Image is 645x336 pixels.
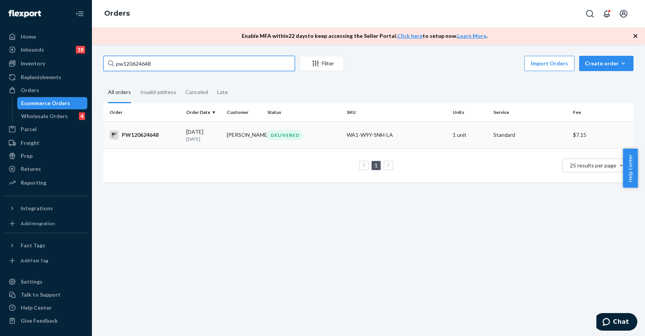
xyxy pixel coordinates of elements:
[98,3,136,25] ol: breadcrumbs
[623,149,638,188] button: Help Center
[570,103,634,122] th: Fee
[347,131,447,139] div: WA1-W9Y-SNH-LA
[457,32,486,39] a: Learn More
[616,6,631,21] button: Open account menu
[140,82,176,102] div: Invalid address
[21,33,36,41] div: Home
[5,302,87,314] a: Help Center
[344,103,450,122] th: SKU
[21,291,61,299] div: Talk to Support
[493,131,567,139] p: Standard
[5,31,87,43] a: Home
[5,71,87,83] a: Replenishments
[183,103,224,122] th: Order Date
[5,137,87,149] a: Freight
[5,239,87,252] button: Fast Tags
[21,152,33,160] div: Prep
[21,99,70,107] div: Ecommerce Orders
[5,123,87,135] a: Parcel
[579,56,634,71] button: Create order
[217,82,228,102] div: Late
[585,60,628,67] div: Create order
[103,103,183,122] th: Order
[21,112,68,120] div: Wholesale Orders
[21,139,39,147] div: Freight
[490,103,570,122] th: Service
[599,6,614,21] button: Open notifications
[21,179,46,187] div: Reporting
[21,46,44,54] div: Inbounds
[570,122,634,148] td: $7.15
[300,56,344,71] button: Filter
[5,177,87,189] a: Reporting
[185,82,208,102] div: Canceled
[267,130,303,140] div: DELIVERED
[264,103,344,122] th: Status
[242,32,488,40] p: Enable MFA within 22 days to keep accessing the Seller Portal. to setup now. .
[108,82,131,103] div: All orders
[5,84,87,96] a: Orders
[21,73,61,81] div: Replenishments
[5,255,87,267] a: Add Fast Tag
[21,86,39,94] div: Orders
[5,289,87,301] button: Talk to Support
[5,163,87,175] a: Returns
[224,122,264,148] td: [PERSON_NAME]
[373,162,379,169] a: Page 1 is your current page
[79,112,85,120] div: 4
[300,60,344,67] div: Filter
[21,317,58,325] div: Give Feedback
[21,278,43,286] div: Settings
[72,6,87,21] button: Close Navigation
[186,128,221,142] div: [DATE]
[5,44,87,56] a: Inbounds18
[21,60,45,67] div: Inventory
[8,10,41,18] img: Flexport logo
[5,276,87,288] a: Settings
[450,103,490,122] th: Units
[17,97,88,109] a: Ecommerce Orders
[76,46,85,54] div: 18
[104,9,130,18] a: Orders
[227,109,261,115] div: Customer
[596,313,637,332] iframe: Opens a widget where you can chat to one of our agents
[110,130,180,140] div: PW120624648
[21,304,52,312] div: Help Center
[5,150,87,162] a: Prep
[21,205,53,212] div: Integrations
[21,220,55,227] div: Add Integration
[5,57,87,70] a: Inventory
[397,32,422,39] a: Click here
[524,56,575,71] button: Import Orders
[21,257,48,264] div: Add Fast Tag
[21,165,41,173] div: Returns
[5,218,87,230] a: Add Integration
[582,6,598,21] button: Open Search Box
[21,125,37,133] div: Parcel
[450,122,490,148] td: 1 unit
[103,56,295,71] input: Search orders
[5,202,87,214] button: Integrations
[21,242,45,249] div: Fast Tags
[5,315,87,327] button: Give Feedback
[17,110,88,122] a: Wholesale Orders4
[186,136,221,142] p: [DATE]
[570,162,616,169] span: 25 results per page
